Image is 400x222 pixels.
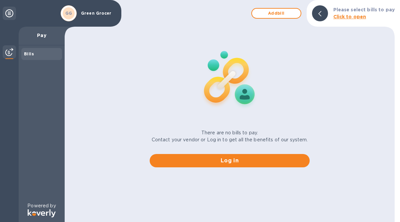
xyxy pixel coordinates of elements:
[251,8,301,19] button: Addbill
[24,32,59,39] p: Pay
[152,129,308,143] p: There are no bills to pay. Contact your vendor or Log in to get all the benefits of our system.
[333,7,395,12] b: Please select bills to pay
[333,14,366,19] b: Click to open
[24,51,34,56] b: Bills
[28,209,56,217] img: Logo
[257,9,295,17] span: Add bill
[155,157,304,165] span: Log in
[81,11,114,16] p: Green Grocer
[65,11,72,16] b: GG
[27,202,56,209] p: Powered by
[150,154,310,167] button: Log in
